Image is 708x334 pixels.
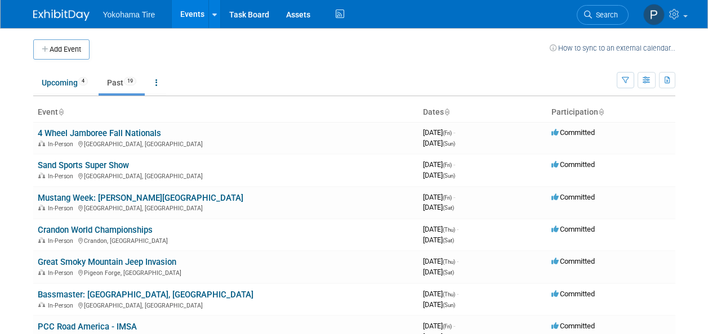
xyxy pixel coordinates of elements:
[423,290,458,298] span: [DATE]
[418,103,547,122] th: Dates
[643,4,665,25] img: Paris Hull
[457,290,458,298] span: -
[423,171,455,179] span: [DATE]
[48,269,77,277] span: In-Person
[124,77,136,85] span: 19
[551,225,595,233] span: Committed
[551,257,595,265] span: Committed
[443,291,455,297] span: (Thu)
[38,173,45,178] img: In-Person Event
[443,323,452,330] span: (Fri)
[33,72,96,93] a: Upcoming4
[453,322,455,330] span: -
[38,269,45,275] img: In-Person Event
[423,225,458,233] span: [DATE]
[38,302,45,308] img: In-Person Event
[551,193,595,201] span: Committed
[78,77,88,85] span: 4
[48,237,77,245] span: In-Person
[38,139,414,148] div: [GEOGRAPHIC_DATA], [GEOGRAPHIC_DATA]
[38,290,253,300] a: Bassmaster: [GEOGRAPHIC_DATA], [GEOGRAPHIC_DATA]
[453,128,455,137] span: -
[453,193,455,201] span: -
[457,257,458,265] span: -
[443,173,455,179] span: (Sun)
[423,160,455,169] span: [DATE]
[423,257,458,265] span: [DATE]
[33,10,90,21] img: ExhibitDay
[423,128,455,137] span: [DATE]
[38,236,414,245] div: Crandon, [GEOGRAPHIC_DATA]
[423,193,455,201] span: [DATE]
[423,203,454,211] span: [DATE]
[443,237,454,243] span: (Sat)
[551,290,595,298] span: Committed
[38,257,176,267] a: Great Smoky Mountain Jeep Invasion
[443,302,455,308] span: (Sun)
[550,44,675,52] a: How to sync to an external calendar...
[423,322,455,330] span: [DATE]
[551,128,595,137] span: Committed
[423,300,455,309] span: [DATE]
[38,268,414,277] div: Pigeon Forge, [GEOGRAPHIC_DATA]
[38,160,129,170] a: Sand Sports Super Show
[103,10,155,19] span: Yokohama Tire
[38,203,414,212] div: [GEOGRAPHIC_DATA], [GEOGRAPHIC_DATA]
[58,107,64,116] a: Sort by Event Name
[444,107,449,116] a: Sort by Start Date
[453,160,455,169] span: -
[443,141,455,147] span: (Sun)
[443,205,454,211] span: (Sat)
[38,193,243,203] a: Mustang Week: [PERSON_NAME][GEOGRAPHIC_DATA]
[457,225,458,233] span: -
[423,236,454,244] span: [DATE]
[33,39,90,60] button: Add Event
[547,103,675,122] th: Participation
[48,205,77,212] span: In-Person
[443,269,454,276] span: (Sat)
[443,195,452,201] span: (Fri)
[551,322,595,330] span: Committed
[592,11,618,19] span: Search
[48,302,77,309] span: In-Person
[38,300,414,309] div: [GEOGRAPHIC_DATA], [GEOGRAPHIC_DATA]
[38,322,137,332] a: PCC Road America - IMSA
[423,139,455,147] span: [DATE]
[38,141,45,146] img: In-Person Event
[423,268,454,276] span: [DATE]
[38,171,414,180] div: [GEOGRAPHIC_DATA], [GEOGRAPHIC_DATA]
[577,5,629,25] a: Search
[38,128,161,138] a: 4 Wheel Jamboree Fall Nationals
[48,141,77,148] span: In-Person
[99,72,145,93] a: Past19
[48,173,77,180] span: In-Person
[598,107,604,116] a: Sort by Participation Type
[38,225,153,235] a: Crandon World Championships
[551,160,595,169] span: Committed
[443,162,452,168] span: (Fri)
[33,103,418,122] th: Event
[443,259,455,265] span: (Thu)
[38,205,45,210] img: In-Person Event
[38,237,45,243] img: In-Person Event
[443,130,452,136] span: (Fri)
[443,227,455,233] span: (Thu)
